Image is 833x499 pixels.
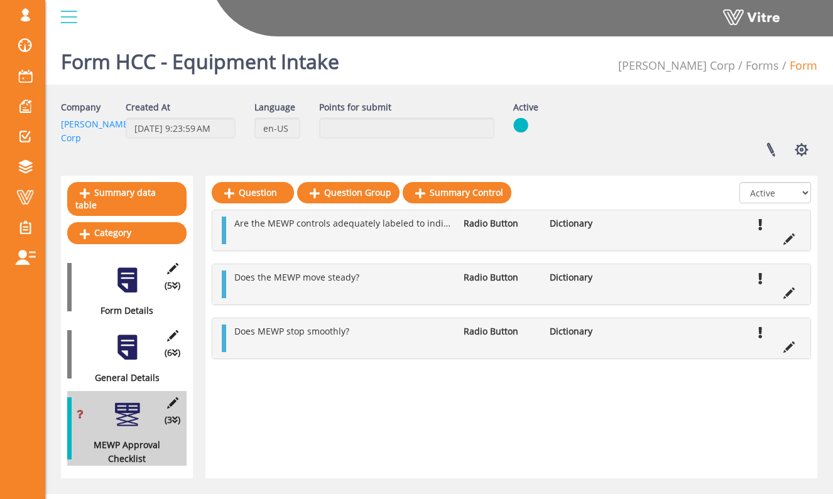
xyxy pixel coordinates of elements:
[61,100,101,114] label: Company
[457,217,543,230] li: Radio Button
[67,222,187,244] a: Category
[746,58,779,73] a: Forms
[212,182,294,203] a: Question
[165,279,180,292] span: (5 )
[165,413,180,427] span: (3 )
[319,100,391,114] label: Points for submit
[234,217,563,229] span: Are the MEWP controls adequately labeled to indicate direction of movement?
[457,325,543,338] li: Radio Button
[297,182,400,203] a: Question Group
[234,325,349,337] span: Does MEWP stop smoothly?
[543,271,629,284] li: Dictionary
[165,346,180,360] span: (6 )
[61,31,339,85] h1: Form HCC - Equipment Intake
[126,100,170,114] label: Created At
[67,182,187,216] a: Summary data table
[779,56,817,74] li: Form
[457,271,543,284] li: Radio Button
[513,117,528,133] img: yes
[234,271,359,283] span: Does the MEWP move steady?
[543,217,629,230] li: Dictionary
[618,58,735,73] span: 210
[67,371,177,385] div: General Details
[513,100,538,114] label: Active
[254,100,295,114] label: Language
[403,182,511,203] a: Summary Control
[67,304,177,318] div: Form Details
[67,438,177,466] div: MEWP Approval Checklist
[61,118,131,144] a: [PERSON_NAME] Corp
[543,325,629,338] li: Dictionary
